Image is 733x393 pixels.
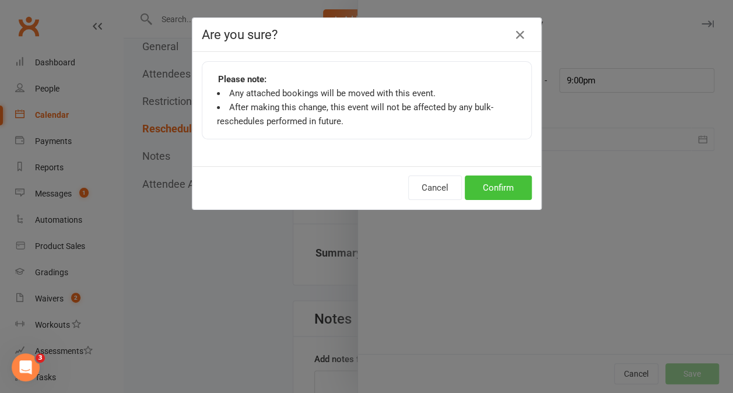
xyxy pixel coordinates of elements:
span: 3 [36,353,45,363]
iframe: Intercom live chat [12,353,40,381]
button: Confirm [465,176,532,200]
strong: Please note: [218,72,266,86]
li: After making this change, this event will not be affected by any bulk-reschedules performed in fu... [217,100,517,128]
li: Any attached bookings will be moved with this event. [217,86,517,100]
h4: Are you sure? [202,27,532,42]
button: Close [511,26,529,44]
button: Cancel [408,176,462,200]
